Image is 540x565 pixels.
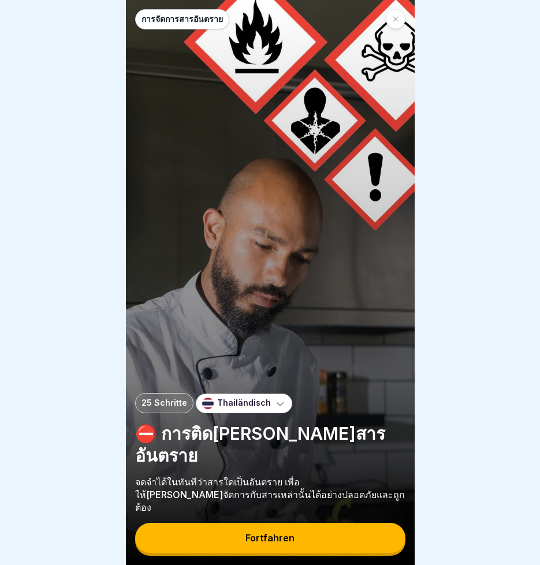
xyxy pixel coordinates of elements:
[245,533,295,543] div: Fortfahren
[141,14,223,24] p: การจัดการสารอันตราย
[141,398,187,408] p: 25 Schritte
[217,398,271,408] p: Thailändisch
[135,422,405,466] p: ⛔️ การติด[PERSON_NAME]สารอันตราย
[202,398,214,409] img: th.svg
[135,523,405,553] button: Fortfahren
[135,476,405,514] p: จดจำได้ในทันทีว่าสารใดเป็นอันตราย เพื่อให้[PERSON_NAME]จัดการกับสารเหล่านั้นได้อย่างปลอดภัยและถูก...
